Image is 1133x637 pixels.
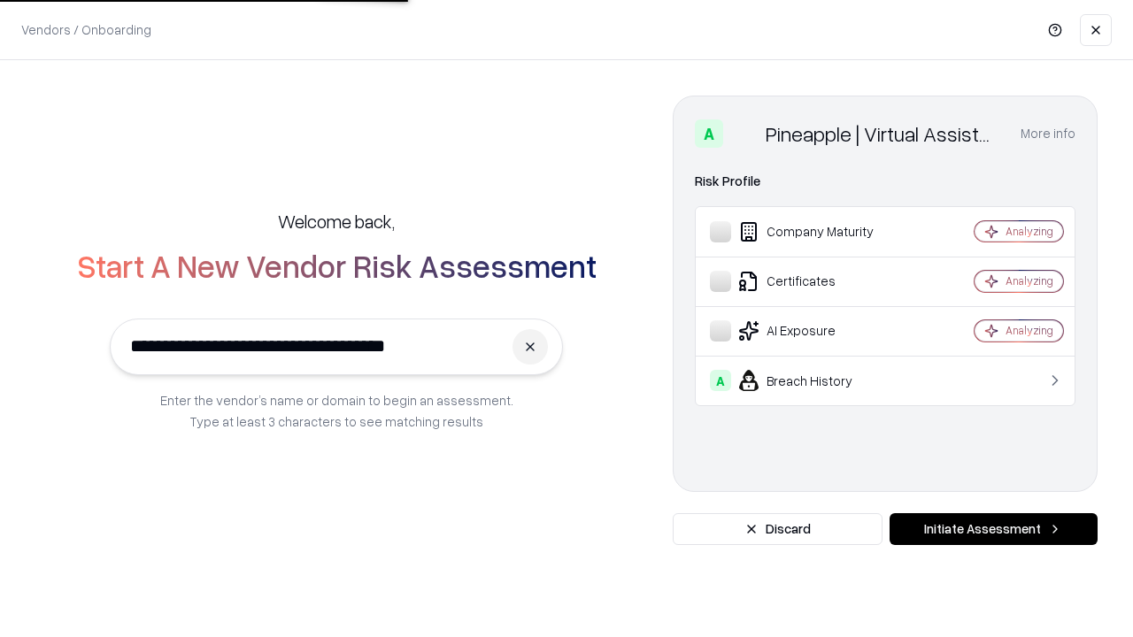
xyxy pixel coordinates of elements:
[1006,273,1053,288] div: Analyzing
[766,119,999,148] div: Pineapple | Virtual Assistant Agency
[695,119,723,148] div: A
[730,119,759,148] img: Pineapple | Virtual Assistant Agency
[77,248,597,283] h2: Start A New Vendor Risk Assessment
[673,513,883,545] button: Discard
[278,209,395,234] h5: Welcome back,
[160,389,513,432] p: Enter the vendor’s name or domain to begin an assessment. Type at least 3 characters to see match...
[1006,224,1053,239] div: Analyzing
[1021,118,1075,150] button: More info
[1006,323,1053,338] div: Analyzing
[710,221,921,242] div: Company Maturity
[710,320,921,342] div: AI Exposure
[21,20,151,39] p: Vendors / Onboarding
[890,513,1098,545] button: Initiate Assessment
[710,271,921,292] div: Certificates
[695,171,1075,192] div: Risk Profile
[710,370,921,391] div: Breach History
[710,370,731,391] div: A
